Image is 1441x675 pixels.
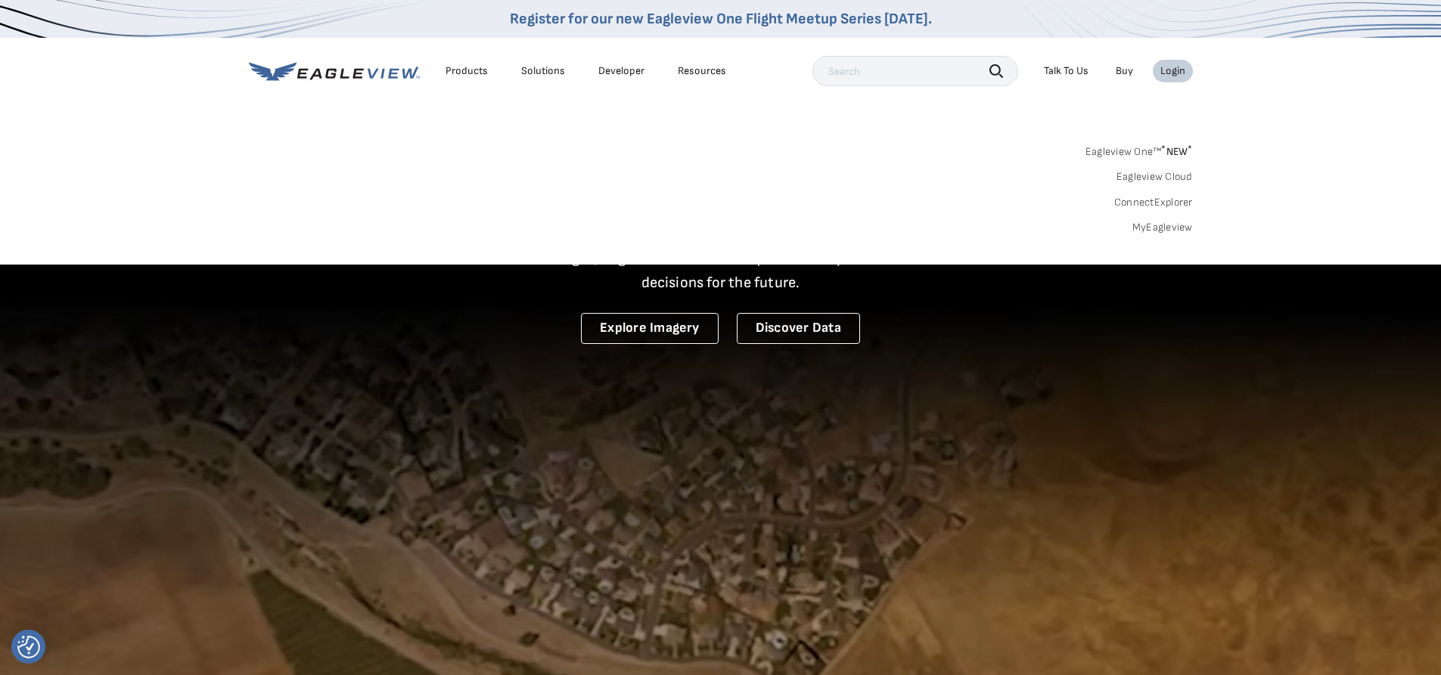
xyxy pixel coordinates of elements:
[1044,64,1089,78] div: Talk To Us
[812,56,1018,86] input: Search
[1114,196,1193,209] a: ConnectExplorer
[678,64,726,78] div: Resources
[581,313,719,344] a: Explore Imagery
[1132,221,1193,234] a: MyEagleview
[17,636,40,658] button: Consent Preferences
[1161,145,1192,158] span: NEW
[521,64,565,78] div: Solutions
[510,10,932,28] a: Register for our new Eagleview One Flight Meetup Series [DATE].
[598,64,644,78] a: Developer
[1116,170,1193,184] a: Eagleview Cloud
[737,313,860,344] a: Discover Data
[17,636,40,658] img: Revisit consent button
[1085,141,1193,158] a: Eagleview One™*NEW*
[1160,64,1185,78] div: Login
[1116,64,1133,78] a: Buy
[446,64,488,78] div: Products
